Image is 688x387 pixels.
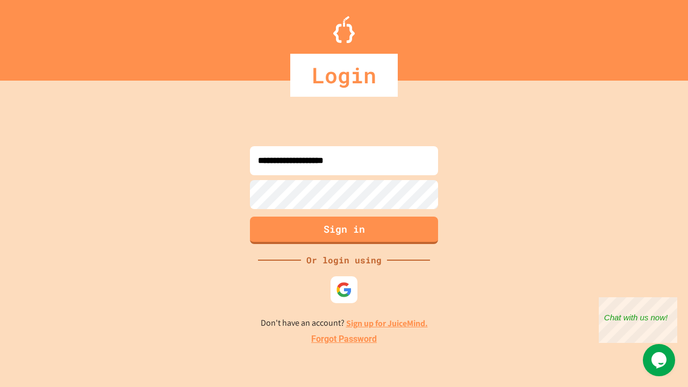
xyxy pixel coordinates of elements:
img: google-icon.svg [336,282,352,298]
a: Forgot Password [311,333,377,346]
p: Don't have an account? [261,317,428,330]
div: Login [290,54,398,97]
a: Sign up for JuiceMind. [346,318,428,329]
iframe: chat widget [643,344,677,376]
iframe: chat widget [599,297,677,343]
button: Sign in [250,217,438,244]
div: Or login using [301,254,387,267]
img: Logo.svg [333,16,355,43]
